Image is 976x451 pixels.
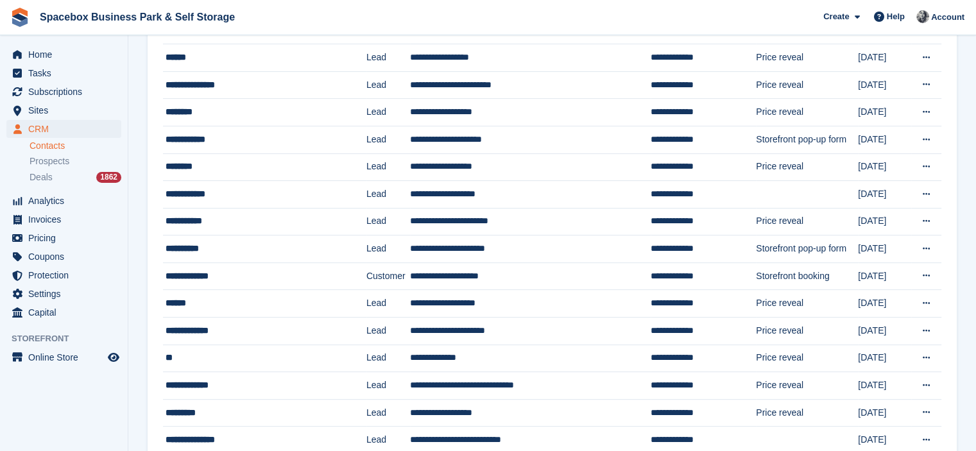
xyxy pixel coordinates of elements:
a: menu [6,101,121,119]
a: menu [6,120,121,138]
a: menu [6,229,121,247]
span: Subscriptions [28,83,105,101]
td: Price reveal [756,208,858,235]
td: [DATE] [858,99,911,126]
td: Price reveal [756,345,858,372]
span: Storefront [12,332,128,345]
td: Lead [366,153,411,181]
td: [DATE] [858,153,911,181]
span: Analytics [28,192,105,210]
span: Online Store [28,348,105,366]
td: Lead [366,290,411,318]
a: menu [6,83,121,101]
td: Lead [366,208,411,235]
td: Price reveal [756,153,858,181]
a: Preview store [106,350,121,365]
span: Prospects [30,155,69,167]
td: Price reveal [756,372,858,400]
span: Coupons [28,248,105,266]
span: Create [823,10,849,23]
td: Price reveal [756,71,858,99]
td: Lead [366,318,411,345]
td: Price reveal [756,44,858,72]
span: Protection [28,266,105,284]
span: Home [28,46,105,64]
td: [DATE] [858,262,911,290]
span: Pricing [28,229,105,247]
td: [DATE] [858,345,911,372]
td: Price reveal [756,318,858,345]
a: menu [6,348,121,366]
td: Price reveal [756,290,858,318]
td: [DATE] [858,208,911,235]
td: [DATE] [858,126,911,153]
td: Lead [366,99,411,126]
a: Spacebox Business Park & Self Storage [35,6,240,28]
td: Lead [366,345,411,372]
a: menu [6,266,121,284]
td: [DATE] [858,318,911,345]
span: CRM [28,120,105,138]
img: SUDIPTA VIRMANI [916,10,929,23]
span: Invoices [28,210,105,228]
td: Storefront booking [756,262,858,290]
td: Storefront pop-up form [756,126,858,153]
a: Prospects [30,155,121,168]
span: Tasks [28,64,105,82]
td: [DATE] [858,181,911,208]
td: [DATE] [858,372,911,400]
a: Contacts [30,140,121,152]
td: Lead [366,44,411,72]
span: Settings [28,285,105,303]
a: menu [6,210,121,228]
a: menu [6,303,121,321]
span: Account [931,11,964,24]
a: menu [6,248,121,266]
td: Price reveal [756,99,858,126]
span: Sites [28,101,105,119]
td: Price reveal [756,399,858,427]
td: Lead [366,71,411,99]
a: menu [6,46,121,64]
td: Storefront pop-up form [756,235,858,263]
td: [DATE] [858,71,911,99]
a: menu [6,285,121,303]
span: Deals [30,171,53,183]
a: menu [6,64,121,82]
td: [DATE] [858,44,911,72]
td: Lead [366,372,411,400]
span: Help [887,10,905,23]
a: Deals 1862 [30,171,121,184]
td: Lead [366,126,411,153]
td: Lead [366,235,411,263]
td: Lead [366,181,411,208]
td: [DATE] [858,235,911,263]
td: [DATE] [858,290,911,318]
span: Capital [28,303,105,321]
div: 1862 [96,172,121,183]
img: stora-icon-8386f47178a22dfd0bd8f6a31ec36ba5ce8667c1dd55bd0f319d3a0aa187defe.svg [10,8,30,27]
td: Lead [366,399,411,427]
td: Customer [366,262,411,290]
a: menu [6,192,121,210]
td: [DATE] [858,399,911,427]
